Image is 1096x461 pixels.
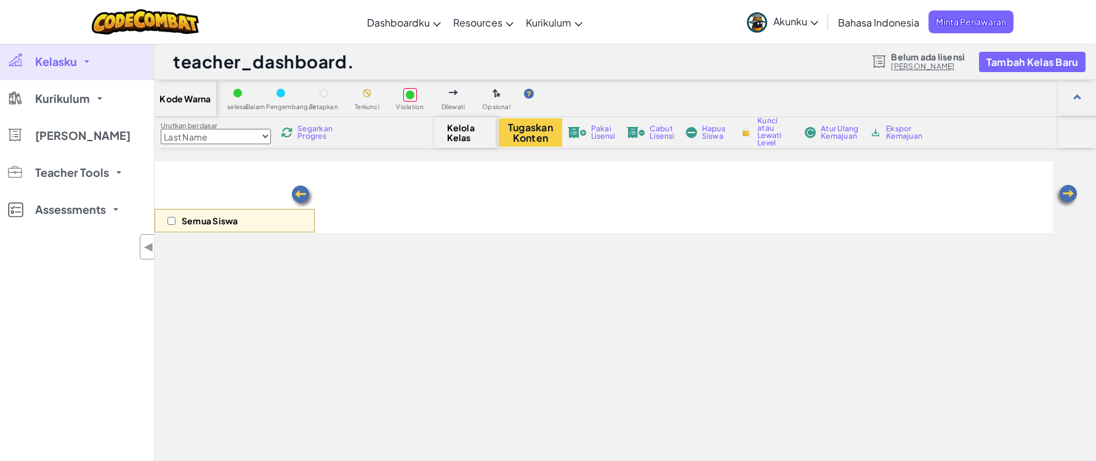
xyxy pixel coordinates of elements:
a: [PERSON_NAME] [891,62,965,71]
img: IconLicenseApply.svg [568,127,586,138]
span: Dalam Pengembangan [246,104,316,110]
img: IconLicenseRevoke.svg [627,127,645,138]
a: Bahasa Indonesia [832,6,925,39]
span: Kode Warna [159,94,211,104]
span: selesai [227,104,248,110]
img: IconLock.svg [739,126,752,137]
img: IconArchive.svg [870,127,881,138]
p: Semua Siswa [182,216,238,226]
span: Kelasku [35,56,77,67]
img: IconSkippedLevel.svg [449,90,458,95]
span: Tetapkan [310,104,338,110]
button: Tugaskan Konten [499,118,562,147]
label: Urutkan berdasar [161,121,271,131]
span: Kunci atau Lewati Level [757,117,794,147]
span: Assessments [35,204,106,215]
img: IconReset.svg [805,127,816,138]
button: Tambah Kelas Baru [979,52,1086,72]
a: Akunku [741,2,824,41]
span: Dilewati [441,104,465,110]
img: CodeCombat logo [92,9,199,35]
a: Resources [447,6,520,39]
span: Kelola Kelas [447,123,483,142]
span: Belum ada lisensi [891,52,965,62]
span: Violation [396,104,424,110]
img: IconRemoveStudents.svg [686,127,697,138]
img: Arrow_Left.png [290,184,315,209]
span: Segarkan Progres [297,125,336,140]
span: Cabut Lisensi [650,125,674,140]
a: Kurikulum [520,6,589,39]
h1: teacher_dashboard. [173,50,354,73]
img: IconHint.svg [524,89,534,99]
span: Akunku [773,15,818,28]
span: Terkunci [355,104,379,110]
span: Ekspor Kemajuan [886,125,924,140]
span: Teacher Tools [35,167,109,178]
span: ◀ [143,238,154,256]
span: Opsional [482,104,510,110]
span: Bahasa Indonesia [838,16,919,29]
span: Hapus Siswa [702,125,728,140]
span: Dashboardku [367,16,430,29]
span: Pakai Lisensi [591,125,616,140]
img: avatar [747,12,767,33]
span: Resources [453,16,502,29]
a: Dashboardku [361,6,447,39]
a: Minta Penawaran [929,10,1013,33]
span: [PERSON_NAME] [35,130,131,141]
img: IconReload.svg [281,127,292,138]
span: Kurikulum [35,93,90,104]
img: IconOptionalLevel.svg [493,89,501,99]
span: Atur Ulang Kemajuan [821,125,859,140]
span: Kurikulum [526,16,571,29]
img: Arrow_Left.png [1054,184,1079,208]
